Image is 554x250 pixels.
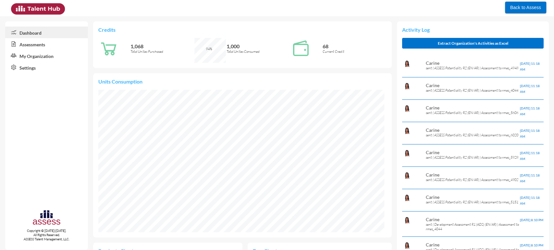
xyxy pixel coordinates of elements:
[426,150,520,155] p: Carine
[5,62,88,73] a: Settings
[5,27,88,38] a: Dashboard
[130,49,194,54] p: Total Unites Purchased
[426,177,520,182] p: sent ( ASSESS Potentiality R2 (EN/AR) ) Assessment to rmes_4902
[402,217,412,224] img: b63dac60-c124-11ea-b896-7f3761cfa582_Carine.PNG
[426,105,520,110] p: Carine
[520,151,540,161] span: [DATE] 11:18 AM
[505,3,546,10] a: Back to Assess
[98,27,387,33] p: Credits
[402,172,412,179] img: b63dac60-c124-11ea-b896-7f3761cfa582_Carine.PNG
[402,27,544,33] p: Activity Log
[505,2,546,13] button: Back to Assess
[426,66,520,70] p: sent ( ASSESS Potentiality R2 (EN/AR) ) Assessment to rmes_4948
[402,150,412,157] img: b63dac60-c124-11ea-b896-7f3761cfa582_Carine.PNG
[520,84,540,94] span: [DATE] 11:18 AM
[426,172,520,177] p: Carine
[426,222,520,231] p: sent ( Development Assessment R1 (ADS) (EN/AR) ) Assessment to rmes_4044
[402,60,412,67] img: b63dac60-c124-11ea-b896-7f3761cfa582_Carine.PNG
[426,110,520,115] p: sent ( ASSESS Potentiality R2 (EN/AR) ) Assessment to rmes_5606
[206,47,212,51] span: 94%
[520,196,540,205] span: [DATE] 11:18 AM
[426,60,520,66] p: Carine
[323,43,387,49] p: 68
[510,5,541,10] span: Back to Assess
[426,155,520,160] p: sent ( ASSESS Potentiality R2 (EN/AR) ) Assessment to rmes_5928
[520,62,540,71] span: [DATE] 11:18 AM
[426,127,520,133] p: Carine
[402,242,412,249] img: b63dac60-c124-11ea-b896-7f3761cfa582_Carine.PNG
[426,200,520,204] p: sent ( ASSESS Potentiality R2 (EN/AR) ) Assessment to rmes_5151
[426,88,520,93] p: sent ( ASSESS Potentiality R2 (EN/AR) ) Assessment to rmes_4044
[520,218,543,222] span: [DATE] 8:10 PM
[426,217,520,222] p: Carine
[426,83,520,88] p: Carine
[402,127,412,134] img: b63dac60-c124-11ea-b896-7f3761cfa582_Carine.PNG
[32,209,61,227] img: assesscompany-logo.png
[402,105,412,112] img: b63dac60-c124-11ea-b896-7f3761cfa582_Carine.PNG
[402,38,544,49] button: Extract Organization's Activities as Excel
[227,49,290,54] p: Total Unites Consumed
[426,242,520,247] p: Carine
[227,43,290,49] p: 1,000
[426,133,520,137] p: sent ( ASSESS Potentiality R2 (EN/AR) ) Assessment to rmes_6020
[402,194,412,201] img: b63dac60-c124-11ea-b896-7f3761cfa582_Carine.PNG
[5,229,88,241] p: Copyright © [DATE]-[DATE]. All Rights Reserved. ASSESS Talent Management, LLC.
[323,49,387,54] p: Current Credit
[520,243,543,247] span: [DATE] 8:10 PM
[130,43,194,49] p: 1,068
[402,83,412,90] img: b63dac60-c124-11ea-b896-7f3761cfa582_Carine.PNG
[520,106,540,116] span: [DATE] 11:18 AM
[5,38,88,50] a: Assessments
[520,129,540,138] span: [DATE] 11:18 AM
[98,78,387,85] p: Units Consumption
[426,194,520,200] p: Carine
[520,173,540,183] span: [DATE] 11:18 AM
[5,50,88,62] a: My Organization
